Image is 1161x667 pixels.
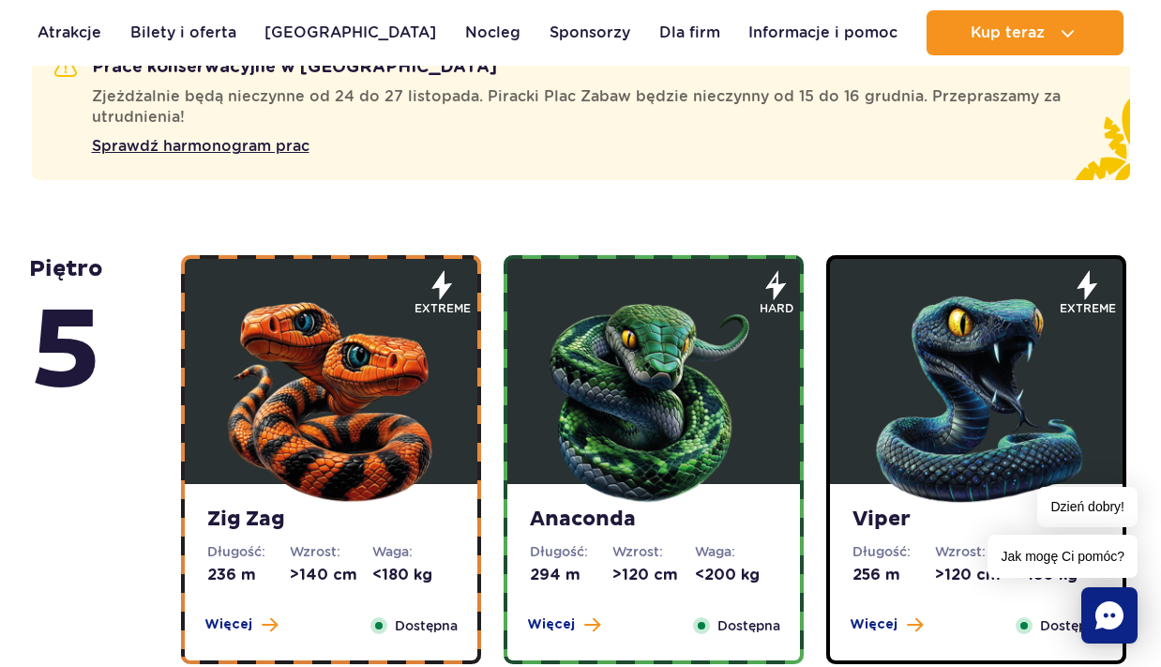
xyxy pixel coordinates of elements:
span: Dostępna [395,615,458,636]
dd: 256 m [852,565,935,585]
a: Atrakcje [38,10,101,55]
button: Więcej [204,615,278,634]
a: Dla firm [659,10,720,55]
h2: Prace konserwacyjne w [GEOGRAPHIC_DATA] [54,56,497,79]
dt: Długość: [852,542,935,561]
strong: Anaconda [530,507,777,533]
dt: Długość: [530,542,612,561]
a: Nocleg [465,10,520,55]
dt: Wzrost: [935,542,1018,561]
span: Więcej [527,615,575,634]
img: 683e9da1f380d703171350.png [864,282,1089,508]
img: 683e9d7f6dccb324111516.png [541,282,766,508]
dd: 294 m [530,565,612,585]
span: Więcej [850,615,897,634]
a: Informacje i pomoc [748,10,897,55]
dd: <180 kg [372,565,455,585]
span: Więcej [204,615,252,634]
dd: >120 cm [612,565,695,585]
button: Kup teraz [927,10,1123,55]
dd: 236 m [207,565,290,585]
span: Dostępna [1040,615,1103,636]
div: Chat [1081,587,1138,644]
span: extreme [1060,300,1116,317]
strong: Zig Zag [207,507,455,533]
a: Sponsorzy [550,10,630,55]
strong: piętro [29,255,103,422]
dt: Wzrost: [290,542,372,561]
dt: Waga: [695,542,777,561]
span: Dostępna [717,615,780,636]
a: Bilety i oferta [130,10,236,55]
button: Więcej [850,615,923,634]
a: [GEOGRAPHIC_DATA] [264,10,436,55]
dt: Waga: [372,542,455,561]
span: extreme [415,300,471,317]
dd: >140 cm [290,565,372,585]
dd: <200 kg [695,565,777,585]
dt: Wzrost: [612,542,695,561]
span: Kup teraz [971,24,1045,41]
span: 5 [29,283,103,422]
dd: >120 cm [935,565,1018,585]
span: Sprawdź harmonogram prac [92,135,309,158]
span: hard [760,300,793,317]
strong: Viper [852,507,1100,533]
span: Jak mogę Ci pomóc? [988,535,1138,578]
span: Dzień dobry! [1037,487,1138,527]
a: Sprawdź harmonogram prac [92,135,1108,158]
button: Więcej [527,615,600,634]
img: 683e9d18e24cb188547945.png [219,282,444,508]
span: Zjeżdżalnie będą nieczynne od 24 do 27 listopada. Piracki Plac Zabaw będzie nieczynny od 15 do 16... [92,86,1085,128]
dt: Długość: [207,542,290,561]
